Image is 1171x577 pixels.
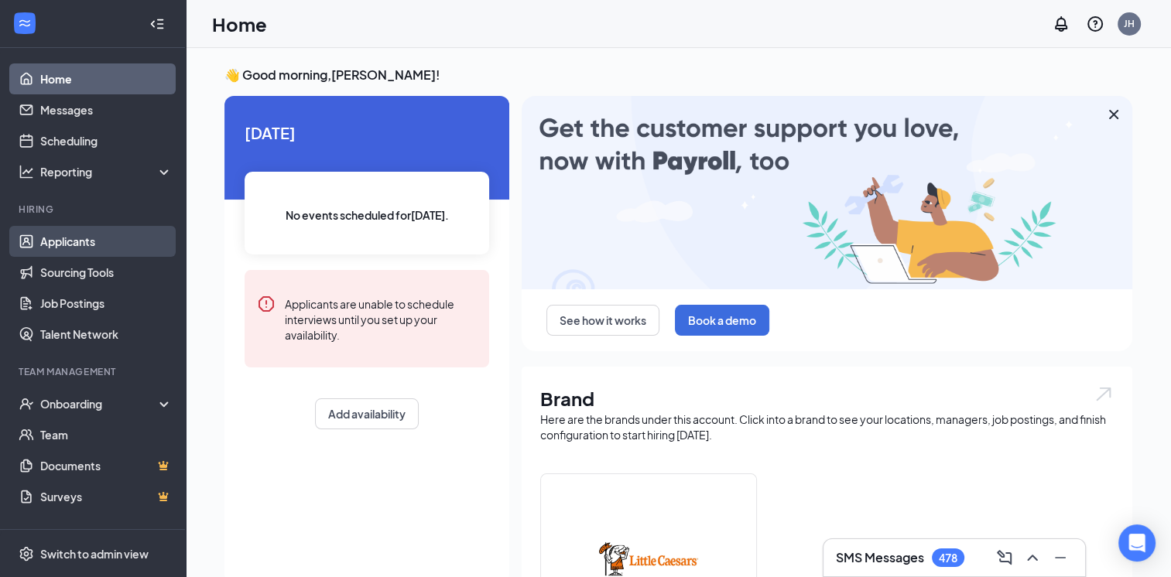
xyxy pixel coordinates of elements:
a: Talent Network [40,319,173,350]
svg: Collapse [149,16,165,32]
div: Payroll [19,527,169,541]
a: DocumentsCrown [40,450,173,481]
a: Sourcing Tools [40,257,173,288]
div: JH [1124,17,1135,30]
svg: Cross [1104,105,1123,124]
button: ChevronUp [1020,545,1045,570]
svg: Minimize [1051,548,1070,567]
span: [DATE] [245,121,489,145]
h3: SMS Messages [836,549,924,566]
div: Onboarding [40,396,159,411]
button: ComposeMessage [992,545,1017,570]
button: Add availability [315,398,419,429]
div: Switch to admin view [40,546,149,562]
button: Minimize [1048,545,1073,570]
a: Applicants [40,226,173,257]
svg: QuestionInfo [1086,15,1104,33]
div: 478 [939,551,957,565]
div: Open Intercom Messenger [1118,524,1156,562]
div: Reporting [40,164,173,179]
h1: Brand [540,385,1114,411]
div: Here are the brands under this account. Click into a brand to see your locations, managers, job p... [540,411,1114,442]
svg: ChevronUp [1023,548,1042,567]
svg: WorkstreamLogo [17,15,33,31]
img: open.6027fd2a22e1237b5b06.svg [1094,385,1114,403]
svg: Error [257,295,276,313]
div: Team Management [19,365,169,378]
button: See how it works [546,305,659,336]
svg: UserCheck [19,396,34,411]
button: Book a demo [675,305,769,336]
a: Messages [40,94,173,125]
svg: ComposeMessage [995,548,1014,567]
a: Home [40,63,173,94]
svg: Notifications [1052,15,1070,33]
svg: Analysis [19,164,34,179]
a: Scheduling [40,125,173,156]
span: No events scheduled for [DATE] . [286,207,449,224]
svg: Settings [19,546,34,562]
h3: 👋 Good morning, [PERSON_NAME] ! [224,67,1132,84]
div: Applicants are unable to schedule interviews until you set up your availability. [285,295,477,343]
a: Job Postings [40,288,173,319]
img: payroll-large.gif [522,96,1132,289]
div: Hiring [19,203,169,216]
a: SurveysCrown [40,481,173,512]
h1: Home [212,11,267,37]
a: Team [40,419,173,450]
